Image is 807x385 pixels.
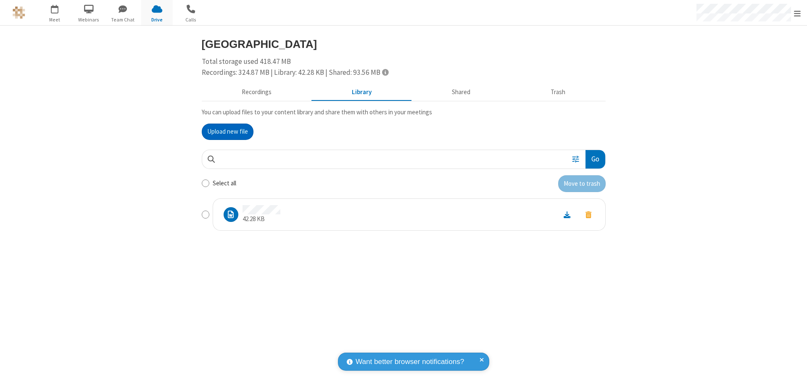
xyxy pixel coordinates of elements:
span: Meet [39,16,71,24]
p: You can upload files to your content library and share them with others in your meetings [202,108,606,117]
a: Download file [556,210,578,219]
span: Calls [175,16,207,24]
div: Recordings: 324.87 MB | Library: 42.28 KB | Shared: 93.56 MB [202,67,606,78]
span: Drive [141,16,173,24]
label: Select all [213,179,236,188]
button: Move to trash [558,175,606,192]
span: Team Chat [107,16,139,24]
h3: [GEOGRAPHIC_DATA] [202,38,606,50]
button: Recorded meetings [202,84,312,100]
button: Upload new file [202,124,253,140]
span: Totals displayed include files that have been moved to the trash. [382,69,388,76]
button: Move to trash [578,209,599,220]
button: Shared during meetings [412,84,511,100]
button: Go [585,150,605,169]
span: Webinars [73,16,105,24]
span: Want better browser notifications? [356,356,464,367]
div: Total storage used 418.47 MB [202,56,606,78]
img: QA Selenium DO NOT DELETE OR CHANGE [13,6,25,19]
button: Content library [312,84,412,100]
button: Trash [511,84,606,100]
p: 42.28 KB [243,214,280,224]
